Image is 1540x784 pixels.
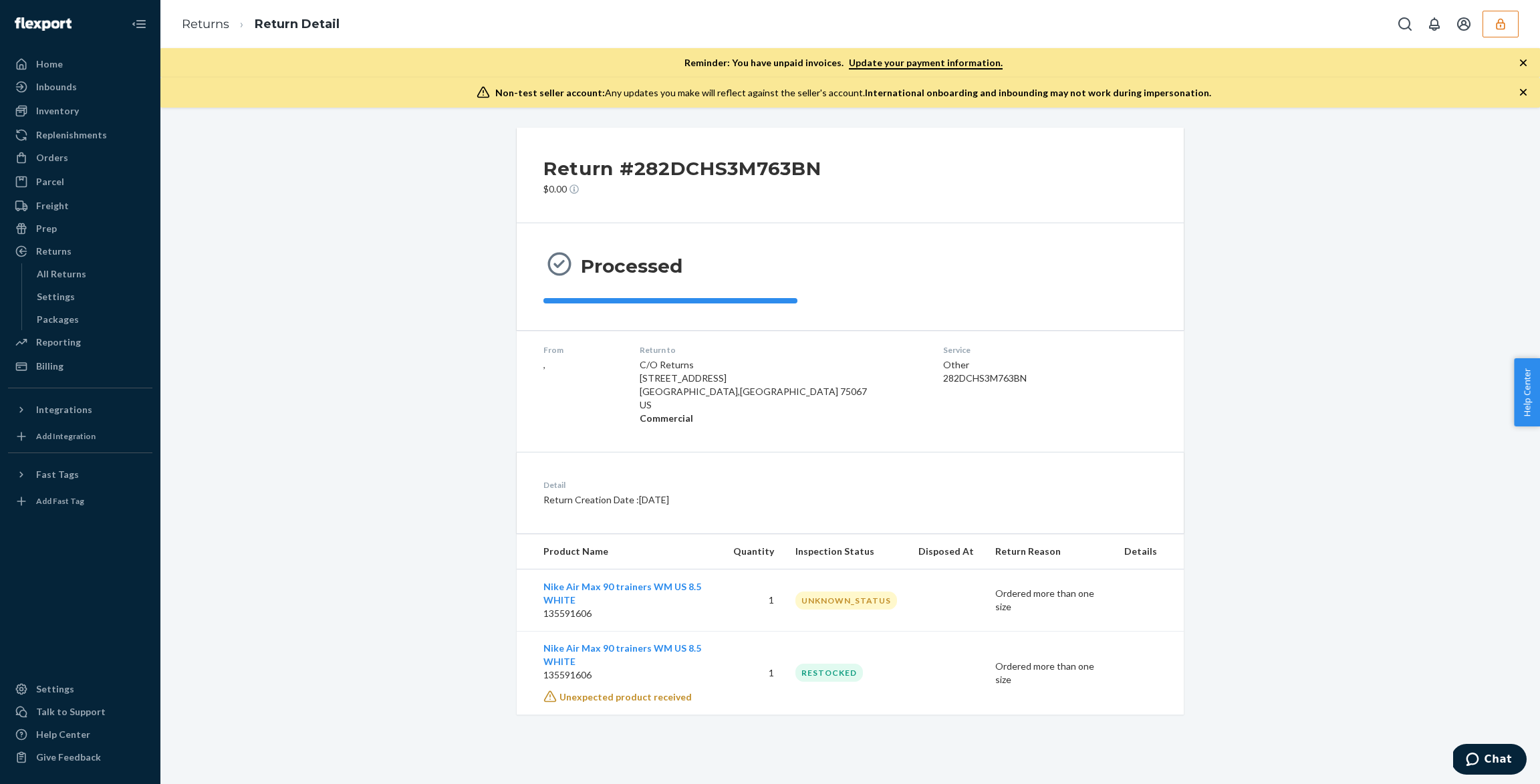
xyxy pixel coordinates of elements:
[543,479,913,491] dt: Detail
[8,241,152,262] a: Returns
[943,372,1081,385] div: 282DCHS3M763BN
[795,592,897,610] div: UNKNOWN_STATUS
[543,581,701,606] a: Nike Air Max 90 trainers WM US 8.5 WHITE
[36,403,92,416] div: Integrations
[543,344,618,356] dt: From
[36,199,69,213] div: Freight
[8,53,152,75] a: Home
[543,154,821,182] h2: Return #282DCHS3M763BN
[640,412,693,424] strong: Commercial
[495,87,605,98] span: Non-test seller account:
[36,57,63,71] div: Home
[1514,358,1540,426] button: Help Center
[8,399,152,420] button: Integrations
[723,534,785,569] th: Quantity
[543,359,545,370] span: ,
[543,493,913,507] p: Return Creation Date : [DATE]
[581,254,682,278] h3: Processed
[36,360,63,373] div: Billing
[36,682,74,696] div: Settings
[943,359,969,370] span: Other
[30,263,153,285] a: All Returns
[995,660,1103,686] p: Ordered more than one size
[543,668,712,682] p: 135591606
[995,587,1103,614] p: Ordered more than one size
[8,464,152,485] button: Fast Tags
[8,100,152,122] a: Inventory
[8,724,152,745] a: Help Center
[37,267,86,281] div: All Returns
[1421,11,1448,37] button: Open notifications
[8,171,152,192] a: Parcel
[908,534,985,569] th: Disposed At
[8,426,152,447] a: Add Integration
[126,11,152,37] button: Close Navigation
[795,664,863,682] div: RESTOCKED
[1450,11,1477,37] button: Open account menu
[943,344,1081,356] dt: Service
[37,313,79,326] div: Packages
[36,336,81,349] div: Reporting
[36,430,96,442] div: Add Integration
[8,701,152,723] button: Talk to Support
[36,104,79,118] div: Inventory
[30,286,153,307] a: Settings
[640,372,922,385] p: [STREET_ADDRESS]
[8,147,152,168] a: Orders
[517,534,723,569] th: Product Name
[36,728,90,741] div: Help Center
[36,705,106,718] div: Talk to Support
[495,86,1211,100] div: Any updates you make will reflect against the seller's account.
[36,245,72,258] div: Returns
[543,182,821,196] p: $0.00
[36,222,57,235] div: Prep
[849,57,1003,70] a: Update your payment information.
[171,5,350,44] ol: breadcrumbs
[640,344,922,356] dt: Return to
[15,17,72,31] img: Flexport logo
[36,751,101,764] div: Give Feedback
[36,468,79,481] div: Fast Tags
[640,385,922,398] p: [GEOGRAPHIC_DATA] , [GEOGRAPHIC_DATA] 75067
[8,491,152,512] a: Add Fast Tag
[865,87,1211,98] span: International onboarding and inbounding may not work during impersonation.
[785,534,908,569] th: Inspection Status
[985,534,1114,569] th: Return Reason
[723,569,785,632] td: 1
[36,151,68,164] div: Orders
[36,175,64,188] div: Parcel
[30,309,153,330] a: Packages
[36,495,84,507] div: Add Fast Tag
[543,642,701,667] a: Nike Air Max 90 trainers WM US 8.5 WHITE
[1453,744,1527,777] iframe: Opens a widget where you can chat to one of our agents
[8,747,152,768] button: Give Feedback
[37,290,75,303] div: Settings
[36,80,77,94] div: Inbounds
[1392,11,1418,37] button: Open Search Box
[8,195,152,217] a: Freight
[1114,534,1184,569] th: Details
[8,124,152,146] a: Replenishments
[640,358,922,372] p: C/O Returns
[8,332,152,353] a: Reporting
[255,17,340,31] a: Return Detail
[36,128,107,142] div: Replenishments
[723,631,785,714] td: 1
[640,398,922,412] p: US
[543,607,712,620] p: 135591606
[8,678,152,700] a: Settings
[182,17,229,31] a: Returns
[684,56,1003,70] p: Reminder: You have unpaid invoices.
[8,76,152,98] a: Inbounds
[8,356,152,377] a: Billing
[559,691,692,702] span: Unexpected product received
[8,218,152,239] a: Prep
